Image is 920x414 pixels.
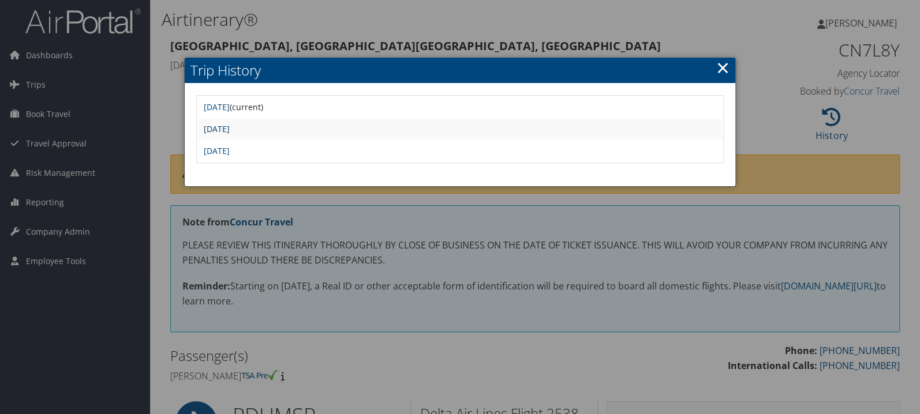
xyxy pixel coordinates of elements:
a: × [716,56,729,79]
h2: Trip History [185,58,735,83]
a: [DATE] [204,145,230,156]
td: (current) [198,97,722,118]
a: [DATE] [204,123,230,134]
a: [DATE] [204,101,230,112]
